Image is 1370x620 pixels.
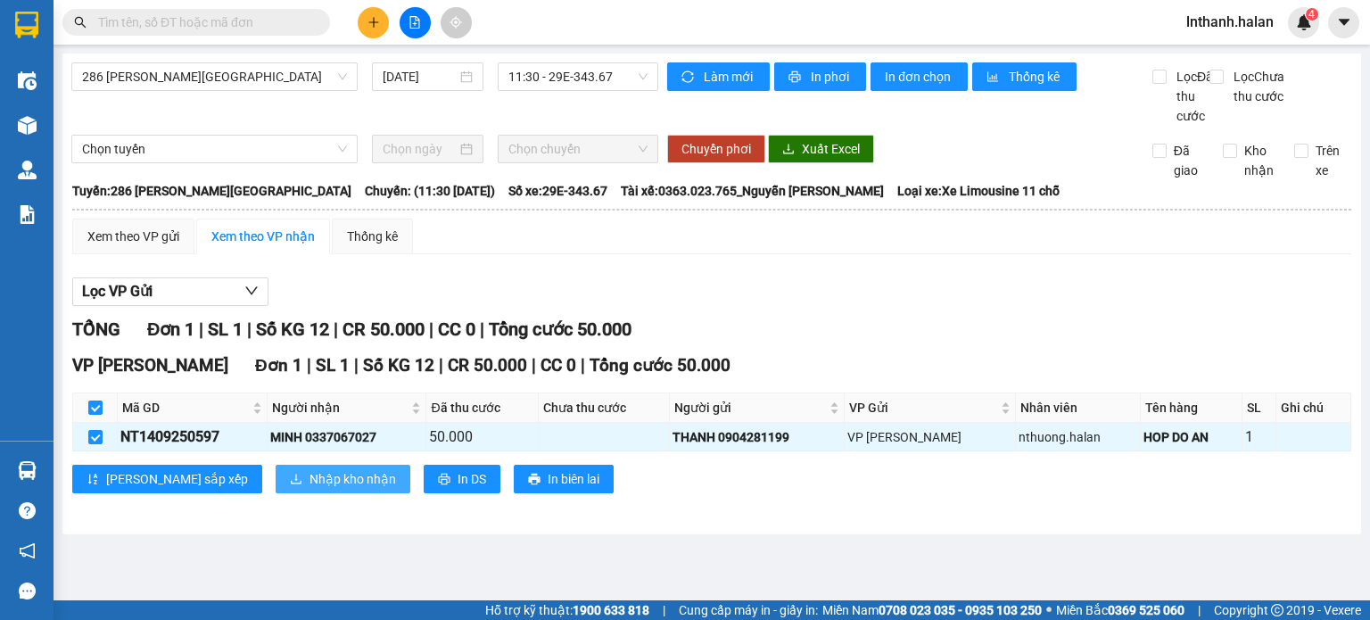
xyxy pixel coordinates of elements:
span: Đơn 1 [255,355,302,376]
input: Tìm tên, số ĐT hoặc mã đơn [98,12,309,32]
span: Đơn 1 [147,318,194,340]
span: Số KG 12 [256,318,329,340]
span: printer [438,473,450,487]
span: Tổng cước 50.000 [489,318,631,340]
span: sort-ascending [87,473,99,487]
span: | [663,600,665,620]
span: | [247,318,252,340]
span: SL 1 [316,355,350,376]
div: Thống kê [347,227,398,246]
div: HOP DO AN [1143,427,1239,447]
span: | [581,355,585,376]
span: message [19,583,36,599]
th: Đã thu cước [426,393,538,423]
img: warehouse-icon [18,461,37,480]
span: sync [681,70,697,85]
button: caret-down [1328,7,1359,38]
span: Loại xe: Xe Limousine 11 chỗ [897,181,1060,201]
span: Tổng cước 50.000 [590,355,730,376]
div: Xem theo VP gửi [87,227,179,246]
span: | [199,318,203,340]
span: Số KG 12 [363,355,434,376]
button: printerIn biên lai [514,465,614,493]
span: Hỗ trợ kỹ thuật: [485,600,649,620]
span: | [532,355,536,376]
span: Thống kê [1009,67,1062,87]
img: warehouse-icon [18,161,37,179]
span: Chọn tuyến [82,136,347,162]
sup: 4 [1306,8,1318,21]
span: | [439,355,443,376]
img: icon-new-feature [1296,14,1312,30]
span: Chuyến: (11:30 [DATE]) [365,181,495,201]
button: downloadXuất Excel [768,135,874,163]
span: printer [788,70,804,85]
div: nthuong.halan [1019,427,1138,447]
span: VP Gửi [849,398,997,417]
span: | [1198,600,1201,620]
span: printer [528,473,541,487]
span: Mã GD [122,398,249,417]
button: Lọc VP Gửi [72,277,268,306]
span: lnthanh.halan [1172,11,1288,33]
span: CR 50.000 [342,318,425,340]
th: Tên hàng [1141,393,1242,423]
button: printerIn DS [424,465,500,493]
span: | [307,355,311,376]
span: bar-chart [986,70,1002,85]
td: VP Nguyễn Trãi [845,423,1016,451]
div: 50.000 [429,426,534,448]
th: Ghi chú [1276,393,1351,423]
span: CC 0 [438,318,475,340]
input: Chọn ngày [383,139,456,159]
span: ⚪️ [1046,607,1052,614]
strong: 0369 525 060 [1108,603,1184,617]
span: CR 50.000 [448,355,527,376]
span: Lọc Chưa thu cước [1226,67,1295,106]
button: Chuyển phơi [667,135,765,163]
div: Xem theo VP nhận [211,227,315,246]
th: Chưa thu cước [539,393,671,423]
button: plus [358,7,389,38]
span: aim [450,16,462,29]
span: copyright [1271,604,1283,616]
div: NT1409250597 [120,426,264,448]
span: 286 Nguyễn Trãi - Thái Nguyên [82,63,347,90]
span: Lọc Đã thu cước [1169,67,1216,126]
span: Làm mới [704,67,755,87]
span: Trên xe [1308,141,1352,180]
strong: 1900 633 818 [573,603,649,617]
span: download [290,473,302,487]
span: 11:30 - 29E-343.67 [508,63,648,90]
span: Đã giao [1167,141,1210,180]
span: In phơi [811,67,852,87]
img: warehouse-icon [18,116,37,135]
td: NT1409250597 [118,423,268,451]
span: Người nhận [272,398,409,417]
div: 1 [1245,426,1273,448]
span: search [74,16,87,29]
span: In biên lai [548,469,599,489]
button: In đơn chọn [871,62,968,91]
span: Lọc VP Gửi [82,280,153,302]
span: Kho nhận [1237,141,1281,180]
span: SL 1 [208,318,243,340]
b: Tuyến: 286 [PERSON_NAME][GEOGRAPHIC_DATA] [72,184,351,198]
button: downloadNhập kho nhận [276,465,410,493]
span: In đơn chọn [885,67,953,87]
span: TỔNG [72,318,120,340]
span: caret-down [1336,14,1352,30]
span: | [429,318,433,340]
span: download [782,143,795,157]
span: Xuất Excel [802,139,860,159]
span: 4 [1308,8,1315,21]
span: In DS [458,469,486,489]
span: Miền Nam [822,600,1042,620]
button: sort-ascending[PERSON_NAME] sắp xếp [72,465,262,493]
span: Cung cấp máy in - giấy in: [679,600,818,620]
button: bar-chartThống kê [972,62,1077,91]
span: | [334,318,338,340]
span: down [244,284,259,298]
span: Nhập kho nhận [309,469,396,489]
input: 14/09/2025 [383,67,456,87]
